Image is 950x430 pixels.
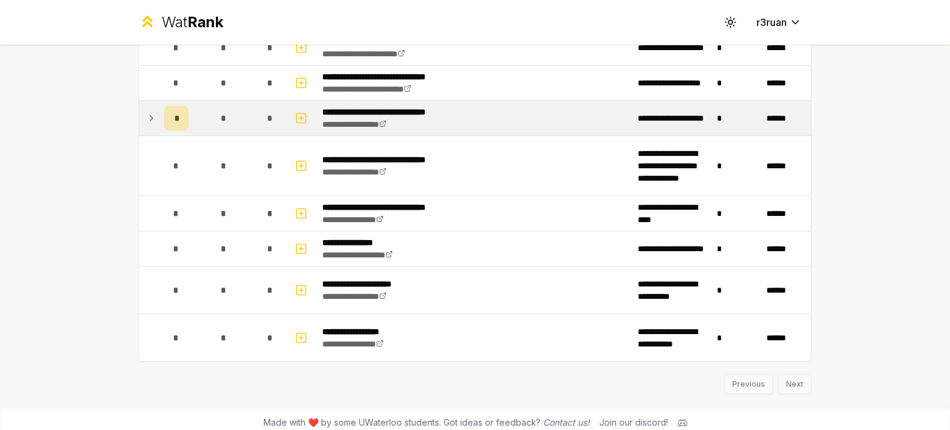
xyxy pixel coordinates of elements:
[139,12,223,32] a: WatRank
[543,417,589,428] a: Contact us!
[187,13,223,31] span: Rank
[756,15,787,30] span: r3ruan
[599,416,668,429] div: Join our discord!
[161,12,223,32] div: Wat
[747,11,811,33] button: r3ruan
[263,416,589,429] span: Made with ❤️ by some UWaterloo students. Got ideas or feedback?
